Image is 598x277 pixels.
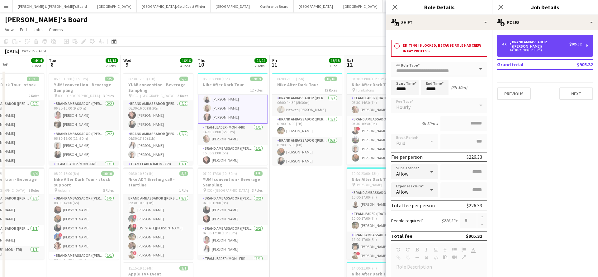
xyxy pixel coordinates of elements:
[391,233,412,239] div: Total fee
[271,61,277,68] span: 11
[356,182,382,187] span: [PERSON_NAME]
[54,171,79,176] span: 08:00-16:00 (8h)
[347,167,416,260] app-job-card: 10:00-23:00 (13h)10/10Nike After Dark Tour [PERSON_NAME]5 RolesBrand Ambassador ([DATE])1/110:00-...
[92,0,137,12] button: [GEOGRAPHIC_DATA]
[180,58,192,63] span: 16/16
[180,63,192,68] div: 4 Jobs
[294,0,338,12] button: [GEOGRAPHIC_DATA]
[48,61,56,68] span: 8
[133,215,137,219] span: !
[502,42,510,46] div: 4 x
[123,271,193,277] h3: Apple TV+ Event
[49,176,119,188] h3: Nike After Dark Tour - stock support
[272,116,342,137] app-card-role: Brand Ambassador ([PERSON_NAME])1/107:00-14:00 (7h)[PERSON_NAME]
[128,266,154,270] span: 15:15-19:15 (4h)
[391,218,424,223] label: People required
[2,26,16,34] a: View
[123,161,193,182] app-card-role: Team Leader (Mon - Fri)1/1
[49,100,119,130] app-card-role: Brand Ambassador ([PERSON_NAME])2/206:30-16:00 (9h30m)[PERSON_NAME][PERSON_NAME]
[492,3,598,11] h3: Job Details
[325,77,337,81] span: 18/18
[31,171,39,176] span: 4/4
[497,59,556,69] td: Grand total
[128,77,155,81] span: 06:30-17:30 (11h)
[559,87,593,100] button: Next
[106,58,118,63] span: 15/15
[421,121,438,126] div: 6h 30m x
[123,176,193,188] h3: Nike ADT Briefing call - startline
[569,42,581,46] div: $905.32
[252,188,263,193] span: 3 Roles
[347,189,416,210] app-card-role: Brand Ambassador ([DATE])1/110:00-17:00 (7h)[PERSON_NAME]
[198,225,268,255] app-card-role: Brand Ambassador ([PERSON_NAME])2/207:00-17:30 (10h30m)[PERSON_NAME][PERSON_NAME]
[352,266,377,270] span: 14:00-21:00 (7h)
[467,154,482,160] div: $226.33
[203,77,230,81] span: 06:00-21:00 (15h)
[133,224,137,228] span: !
[27,77,39,81] span: 10/10
[352,171,379,176] span: 10:00-23:00 (13h)
[396,171,408,177] span: Allow
[106,63,118,68] div: 2 Jobs
[197,61,206,68] span: 10
[198,74,268,124] app-card-role: Brand Ambassador ([PERSON_NAME])4/414:30-21:00 (6h30m)[PERSON_NAME][PERSON_NAME][PERSON_NAME][PER...
[272,58,277,63] span: Fri
[356,252,360,256] span: !
[123,73,193,165] app-job-card: 06:30-17:30 (11h)5/5YUM! convention - Beverage Sampling ICC - [GEOGRAPHIC_DATA]3 RolesBrand Ambas...
[179,188,188,193] span: 1 Role
[101,171,114,176] span: 10/10
[352,77,386,81] span: 07:30-23:00 (15h30m)
[198,167,268,260] app-job-card: 07:00-17:30 (10h30m)5/5YUM! convention - Beverage Sampling ICC - [GEOGRAPHIC_DATA]3 RolesBrand Am...
[137,0,211,12] button: [GEOGRAPHIC_DATA]/Gold Coast Winter
[198,124,268,145] app-card-role: Team Leader (Mon - Fri)1/114:30-21:00 (6h30m)[PERSON_NAME]
[277,77,304,81] span: 06:00-21:00 (15h)
[386,15,492,30] div: Shift
[272,95,342,116] app-card-role: Brand Ambassador ([PERSON_NAME])1/106:00-14:30 (8h30m)Heaven [PERSON_NAME]
[347,95,416,116] app-card-role: Team Leader ([DATE])1/107:30-14:30 (7h)[PERSON_NAME]
[132,93,174,98] span: ICC - [GEOGRAPHIC_DATA]
[49,130,119,161] app-card-role: Brand Ambassador ([PERSON_NAME])2/206:30-18:00 (11h30m)[PERSON_NAME][PERSON_NAME]
[347,176,416,182] h3: Nike After Dark Tour
[123,167,193,260] app-job-card: 09:30-10:30 (1h)8/8Nike ADT Briefing call - startline1 RoleBrand Ambassador ([PERSON_NAME])8/809:...
[123,82,193,93] h3: YUM! convention - Beverage Sampling
[123,58,131,63] span: Wed
[346,61,354,68] span: 12
[179,266,188,270] span: 1/1
[329,58,341,63] span: 18/18
[255,0,294,12] button: Conference Board
[347,73,416,165] app-job-card: 07:30-23:00 (15h30m)49/49Nike After Dark Tour Tumbalong11 RolesTeam Leader ([DATE])1/107:30-14:30...
[33,27,43,32] span: Jobs
[31,26,45,34] a: Jobs
[325,88,337,92] span: 12 Roles
[133,251,137,255] span: !
[391,202,435,209] div: Total fee per person
[49,252,119,273] app-card-role: Brand Ambassador ([PERSON_NAME])1/108:00-15:30 (7h30m)
[198,255,268,276] app-card-role: Team Leader (Mon - Fri)1/1
[467,202,482,209] div: $226.33
[347,271,416,277] h3: Nike After Dark Tour
[21,49,36,53] span: Week 15
[49,167,119,260] div: 08:00-16:00 (8h)10/10Nike After Dark Tour - stock support Auburn5 RolesBrand Ambassador ([PERSON_...
[39,49,47,53] div: AEST
[198,195,268,225] app-card-role: Brand Ambassador ([PERSON_NAME])2/207:00-15:00 (8h)[PERSON_NAME][PERSON_NAME]
[49,82,119,93] h3: YUM! convention - Beverage Sampling
[49,73,119,165] app-job-card: 06:30-18:00 (11h30m)5/5YUM! convention - Beverage Sampling ICC - [GEOGRAPHIC_DATA]3 RolesBrand Am...
[198,73,268,165] app-job-card: 06:00-21:00 (15h)19/19Nike After Dark Tour12 RolesBrand Ambassador ([PERSON_NAME])4/414:30-21:00 ...
[58,188,70,193] span: Auburn
[347,58,354,63] span: Sat
[58,93,100,98] span: ICC - [GEOGRAPHIC_DATA]
[451,85,467,90] div: (6h 30m)
[502,49,581,52] div: 14:30-21:00 (6h30m)
[254,58,267,63] span: 24/24
[386,3,492,11] h3: Role Details
[383,0,462,12] button: [PERSON_NAME] & [PERSON_NAME]'s Board
[13,0,92,12] button: [PERSON_NAME] & [PERSON_NAME]'s Board
[492,15,598,30] div: Roles
[31,58,44,63] span: 14/14
[396,189,408,195] span: Allow
[29,188,39,193] span: 3 Roles
[272,82,342,87] h3: Nike After Dark Tour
